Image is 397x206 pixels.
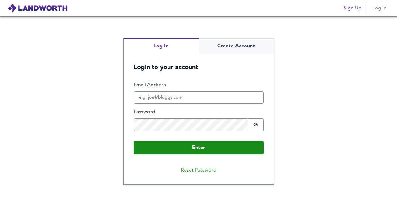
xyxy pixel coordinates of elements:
[248,118,264,131] button: Show password
[124,54,274,72] h5: Login to your account
[124,38,199,54] button: Log In
[176,164,222,177] button: Reset Password
[199,38,274,54] button: Create Account
[8,3,68,13] img: logo
[134,109,264,116] label: Password
[134,91,264,104] input: e.g. joe@bloggs.com
[134,141,264,154] button: Enter
[341,2,364,14] button: Sign Up
[134,82,264,89] label: Email Address
[369,2,389,14] button: Log in
[372,4,387,13] span: Log in
[344,4,361,13] span: Sign Up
